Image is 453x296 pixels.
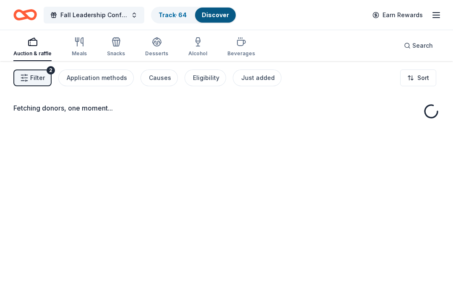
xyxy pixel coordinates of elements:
[60,10,128,20] span: Fall Leadership Conference
[13,5,37,25] a: Home
[47,66,55,75] div: 2
[188,50,207,57] div: Alcohol
[159,11,187,18] a: Track· 64
[227,50,255,57] div: Beverages
[30,73,45,83] span: Filter
[44,7,144,23] button: Fall Leadership Conference
[149,73,171,83] div: Causes
[367,8,428,23] a: Earn Rewards
[151,7,237,23] button: Track· 64Discover
[188,33,207,61] button: Alcohol
[185,69,226,86] button: Eligibility
[227,33,255,61] button: Beverages
[417,73,429,83] span: Sort
[58,69,134,86] button: Application methods
[233,69,281,86] button: Just added
[412,41,433,51] span: Search
[72,33,87,61] button: Meals
[202,11,229,18] a: Discover
[400,69,436,86] button: Sort
[145,33,168,61] button: Desserts
[193,73,219,83] div: Eligibility
[397,37,440,54] button: Search
[141,69,178,86] button: Causes
[13,69,52,86] button: Filter2
[241,73,275,83] div: Just added
[67,73,127,83] div: Application methods
[72,50,87,57] div: Meals
[107,50,125,57] div: Snacks
[107,33,125,61] button: Snacks
[13,103,440,113] div: Fetching donors, one moment...
[145,50,168,57] div: Desserts
[13,50,52,57] div: Auction & raffle
[13,33,52,61] button: Auction & raffle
